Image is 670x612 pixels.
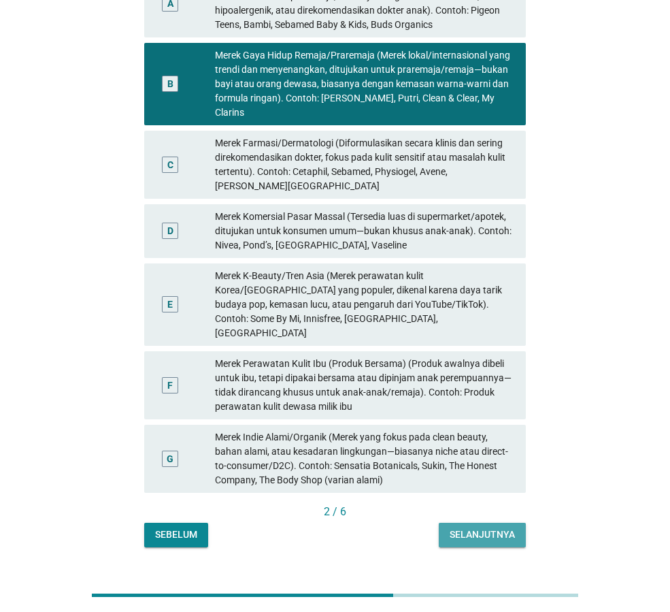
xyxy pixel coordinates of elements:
div: Merek Perawatan Kulit Ibu (Produk Bersama) (Produk awalnya dibeli untuk ibu, tetapi dipakai bersa... [215,357,515,414]
button: Sebelum [144,523,208,547]
div: G [167,451,173,466]
div: Selanjutnya [450,528,515,542]
div: C [167,157,173,172]
div: Merek Farmasi/Dermatologi (Diformulasikan secara klinis dan sering direkomendasikan dokter, fokus... [215,136,515,193]
div: Sebelum [155,528,197,542]
div: 2 / 6 [144,504,526,520]
div: Merek Komersial Pasar Massal (Tersedia luas di supermarket/apotek, ditujukan untuk konsumen umum—... [215,210,515,253]
div: Merek K-Beauty/Tren Asia (Merek perawatan kulit Korea/[GEOGRAPHIC_DATA] yang populer, dikenal kar... [215,269,515,340]
div: F [167,378,173,392]
div: Merek Indie Alami/Organik (Merek yang fokus pada clean beauty, bahan alami, atau kesadaran lingku... [215,430,515,487]
div: B [167,77,173,91]
div: E [167,297,173,312]
div: D [167,224,173,238]
div: Merek Gaya Hidup Remaja/Praremaja (Merek lokal/internasional yang trendi dan menyenangkan, dituju... [215,48,515,120]
button: Selanjutnya [439,523,526,547]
